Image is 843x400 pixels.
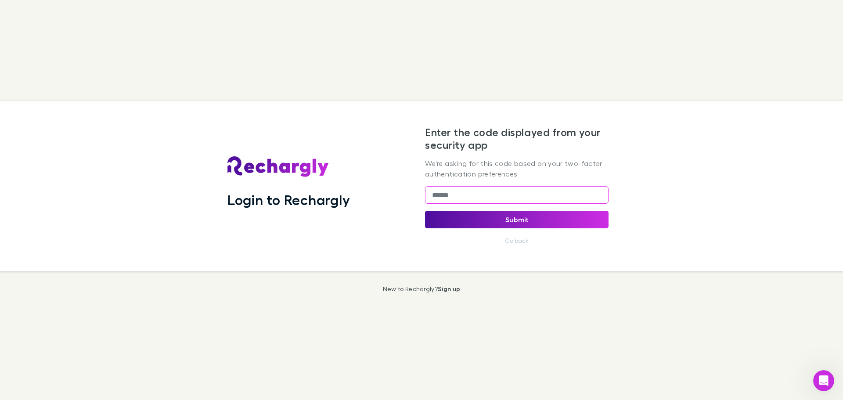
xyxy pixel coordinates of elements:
a: Sign up [438,285,460,292]
p: New to Rechargly? [383,285,461,292]
p: We're asking for this code based on your two-factor authentication preferences [425,158,609,179]
img: Rechargly's Logo [227,156,329,177]
button: Submit [425,211,609,228]
h1: Login to Rechargly [227,191,350,208]
button: Go back [500,235,534,246]
iframe: Intercom live chat [813,370,834,391]
h2: Enter the code displayed from your security app [425,126,609,151]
